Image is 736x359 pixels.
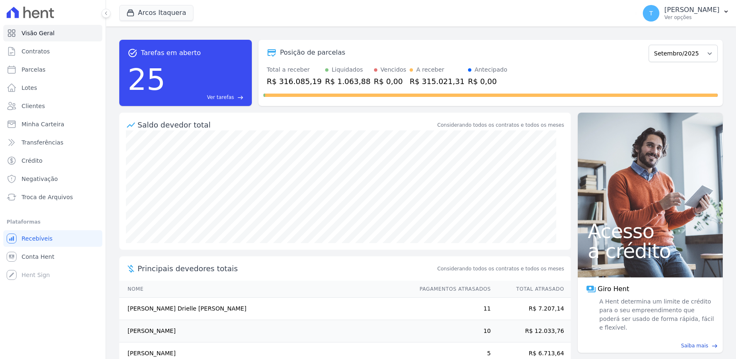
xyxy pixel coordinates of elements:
[22,120,64,128] span: Minha Carteira
[207,94,234,101] span: Ver tarefas
[491,298,571,320] td: R$ 7.207,14
[22,175,58,183] span: Negativação
[7,217,99,227] div: Plataformas
[332,65,363,74] div: Liquidados
[22,193,73,201] span: Troca de Arquivos
[141,48,201,58] span: Tarefas em aberto
[664,14,719,21] p: Ver opções
[3,61,102,78] a: Parcelas
[138,263,436,274] span: Principais devedores totais
[664,6,719,14] p: [PERSON_NAME]
[416,65,444,74] div: A receber
[3,171,102,187] a: Negativação
[588,241,713,261] span: a crédito
[374,76,406,87] div: R$ 0,00
[267,65,322,74] div: Total a receber
[22,65,46,74] span: Parcelas
[22,84,37,92] span: Lotes
[3,25,102,41] a: Visão Geral
[491,320,571,342] td: R$ 12.033,76
[237,94,244,101] span: east
[169,94,244,101] a: Ver tarefas east
[3,116,102,133] a: Minha Carteira
[22,253,54,261] span: Conta Hent
[128,48,138,58] span: task_alt
[412,298,491,320] td: 11
[3,189,102,205] a: Troca de Arquivos
[22,234,53,243] span: Recebíveis
[468,76,507,87] div: R$ 0,00
[22,102,45,110] span: Clientes
[437,265,564,272] span: Considerando todos os contratos e todos os meses
[119,5,193,21] button: Arcos Itaquera
[712,343,718,349] span: east
[280,48,345,58] div: Posição de parcelas
[412,320,491,342] td: 10
[138,119,436,130] div: Saldo devedor total
[119,320,412,342] td: [PERSON_NAME]
[412,281,491,298] th: Pagamentos Atrasados
[3,98,102,114] a: Clientes
[22,47,50,55] span: Contratos
[410,76,465,87] div: R$ 315.021,31
[325,76,371,87] div: R$ 1.063,88
[119,281,412,298] th: Nome
[437,121,564,129] div: Considerando todos os contratos e todos os meses
[3,134,102,151] a: Transferências
[3,230,102,247] a: Recebíveis
[3,152,102,169] a: Crédito
[3,248,102,265] a: Conta Hent
[22,138,63,147] span: Transferências
[119,298,412,320] td: [PERSON_NAME] Drielle [PERSON_NAME]
[267,76,322,87] div: R$ 316.085,19
[128,58,166,101] div: 25
[636,2,736,25] button: T [PERSON_NAME] Ver opções
[3,80,102,96] a: Lotes
[381,65,406,74] div: Vencidos
[583,342,718,349] a: Saiba mais east
[3,43,102,60] a: Contratos
[22,29,55,37] span: Visão Geral
[598,297,714,332] span: A Hent determina um limite de crédito para o seu empreendimento que poderá ser usado de forma ráp...
[22,157,43,165] span: Crédito
[598,284,629,294] span: Giro Hent
[588,221,713,241] span: Acesso
[649,10,653,16] span: T
[475,65,507,74] div: Antecipado
[491,281,571,298] th: Total Atrasado
[681,342,708,349] span: Saiba mais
